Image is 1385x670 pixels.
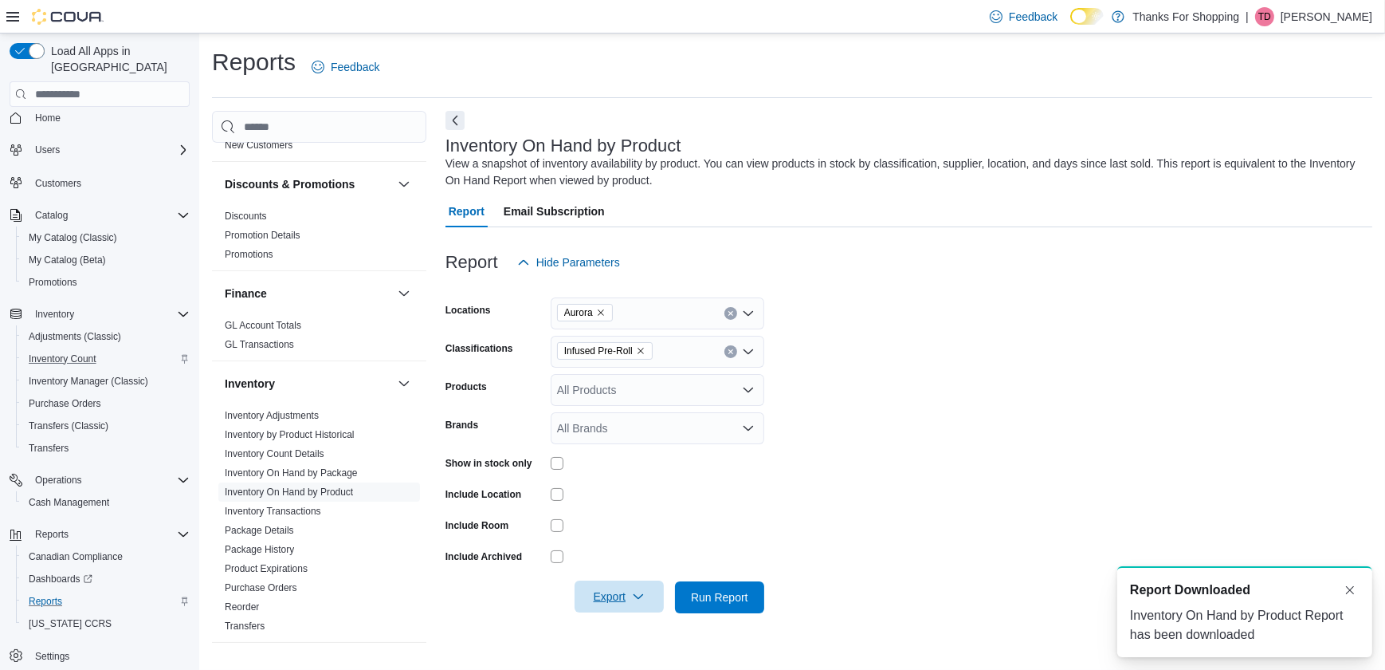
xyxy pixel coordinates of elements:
span: Catalog [35,209,68,222]
span: Users [29,140,190,160]
span: [US_STATE] CCRS [29,617,112,630]
span: Canadian Compliance [29,550,123,563]
button: Reports [29,525,75,544]
span: Package History [225,543,294,556]
span: Reorder [225,601,259,613]
a: Feedback [983,1,1064,33]
a: Package Details [225,525,294,536]
a: GL Transactions [225,339,294,350]
a: Purchase Orders [225,582,297,593]
span: Aurora [557,304,613,321]
a: Cash Management [22,493,116,512]
a: My Catalog (Beta) [22,250,112,270]
span: Purchase Orders [22,394,190,413]
span: Inventory Count [29,353,96,365]
button: Reports [3,523,196,546]
span: Cash Management [22,493,190,512]
button: Open list of options [742,422,755,435]
span: Report Downloaded [1130,581,1250,600]
span: My Catalog (Classic) [22,228,190,247]
span: Promotions [22,273,190,292]
h1: Reports [212,46,296,78]
button: My Catalog (Classic) [16,227,196,249]
p: [PERSON_NAME] [1281,7,1372,26]
span: GL Transactions [225,338,294,351]
button: [US_STATE] CCRS [16,613,196,635]
p: | [1246,7,1249,26]
span: Feedback [331,59,379,75]
span: Infused Pre-Roll [557,342,653,360]
span: Adjustments (Classic) [29,330,121,343]
span: My Catalog (Beta) [29,254,106,266]
button: Run Report [675,581,764,613]
span: Catalog [29,206,190,225]
div: Finance [212,316,426,361]
button: Inventory [29,305,80,324]
span: Discounts [225,210,267,223]
span: Transfers [29,442,69,455]
span: Transfers (Classic) [29,420,108,432]
button: Clear input [724,345,737,358]
img: Cova [32,9,104,25]
span: Transfers (Classic) [22,416,190,436]
span: Users [35,144,60,156]
span: My Catalog (Beta) [22,250,190,270]
a: Promotions [225,249,273,260]
div: Inventory On Hand by Product Report has been downloaded [1130,606,1359,644]
span: Inventory Transactions [225,505,321,518]
button: Export [575,581,664,613]
h3: Discounts & Promotions [225,176,355,192]
button: Transfers [16,437,196,459]
span: Inventory Count [22,349,190,368]
button: Dismiss toast [1340,581,1359,600]
span: Product Expirations [225,562,308,575]
span: Home [35,112,61,124]
button: Clear input [724,307,737,320]
span: Transfers [22,439,190,458]
span: Reports [22,592,190,611]
span: Canadian Compliance [22,547,190,566]
button: Purchase Orders [16,392,196,415]
span: Inventory On Hand by Package [225,467,358,479]
button: Inventory [3,303,196,325]
button: Inventory [394,374,414,393]
a: New Customers [225,140,292,151]
h3: Report [445,253,498,272]
label: Locations [445,304,491,317]
span: My Catalog (Classic) [29,231,117,244]
button: Home [3,106,196,129]
span: Dashboards [29,573,92,585]
button: Users [29,140,66,160]
button: Next [445,111,465,130]
a: Inventory by Product Historical [225,429,355,440]
a: Feedback [305,51,386,83]
span: Customers [35,177,81,190]
span: Dark Mode [1070,25,1071,26]
a: Dashboards [16,568,196,590]
button: Open list of options [742,345,755,358]
button: Finance [394,284,414,303]
a: GL Account Totals [225,320,301,331]
span: Hide Parameters [536,254,620,270]
span: Settings [29,646,190,666]
a: Package History [225,544,294,555]
span: Reports [29,525,190,544]
a: Transfers (Classic) [22,416,115,436]
div: View a snapshot of inventory availability by product. You can view products in stock by classific... [445,156,1364,189]
span: TD [1258,7,1271,26]
span: Reports [35,528,69,541]
button: Operations [3,469,196,491]
label: Include Archived [445,550,522,563]
a: Inventory Adjustments [225,410,319,421]
a: Inventory Manager (Classic) [22,372,155,391]
span: Promotion Details [225,229,300,242]
a: Transfers [22,439,75,458]
button: Adjustments (Classic) [16,325,196,348]
label: Classifications [445,342,513,355]
span: Reports [29,595,62,608]
input: Dark Mode [1070,8,1104,25]
button: Remove Infused Pre-Roll from selection in this group [636,346,645,356]
span: Customers [29,172,190,192]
